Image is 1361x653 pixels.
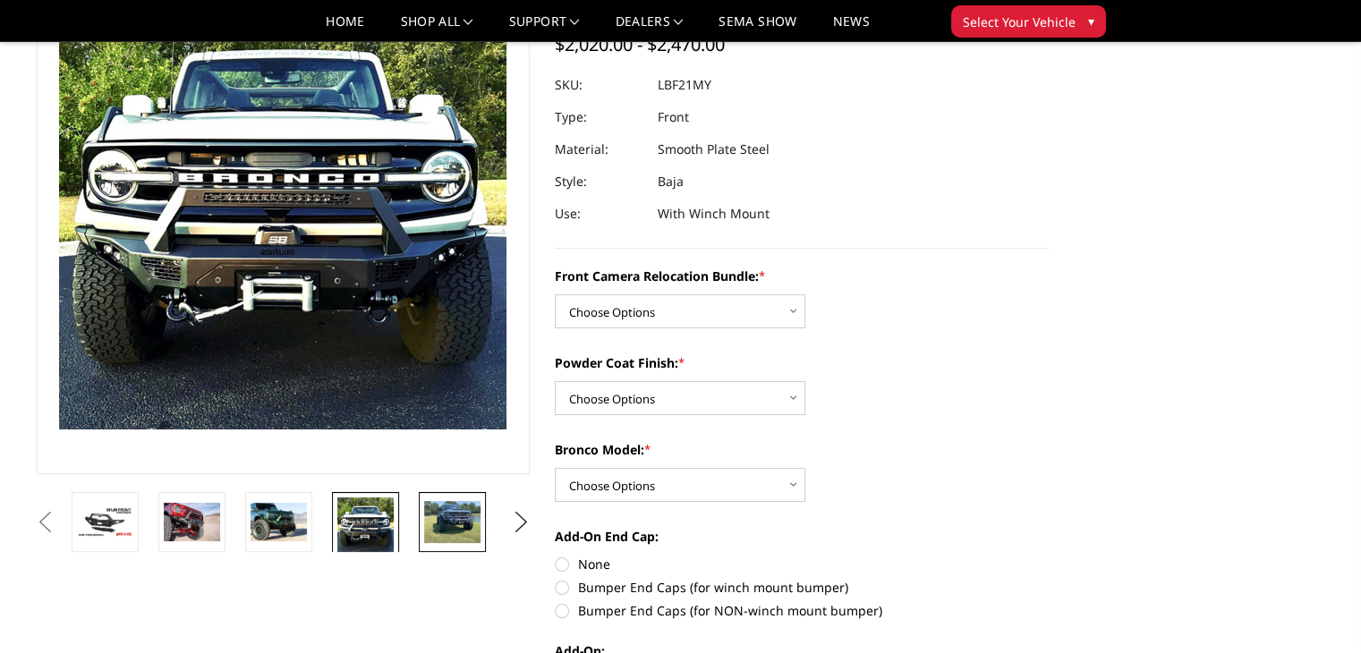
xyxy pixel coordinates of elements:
[164,503,220,540] img: Bronco Baja Front (winch mount)
[832,15,869,41] a: News
[1272,567,1361,653] iframe: Chat Widget
[555,32,725,56] span: $2,020.00 - $2,470.00
[658,165,684,198] dd: Baja
[251,503,307,540] img: Bronco Baja Front (winch mount)
[555,578,1049,597] label: Bumper End Caps (for winch mount bumper)
[555,165,644,198] dt: Style:
[555,69,644,101] dt: SKU:
[616,15,684,41] a: Dealers
[719,15,796,41] a: SEMA Show
[555,353,1049,372] label: Powder Coat Finish:
[555,601,1049,620] label: Bumper End Caps (for NON-winch mount bumper)
[555,555,1049,573] label: None
[507,509,534,536] button: Next
[555,440,1049,459] label: Bronco Model:
[77,506,133,538] img: Bodyguard Ford Bronco
[509,15,580,41] a: Support
[658,198,770,230] dd: With Winch Mount
[658,133,770,165] dd: Smooth Plate Steel
[1088,12,1094,30] span: ▾
[401,15,473,41] a: shop all
[326,15,364,41] a: Home
[555,527,1049,546] label: Add-On End Cap:
[951,5,1106,38] button: Select Your Vehicle
[337,497,394,554] img: Bronco Baja Front (winch mount)
[424,501,481,543] img: Bronco Baja Front (winch mount)
[32,509,59,536] button: Previous
[555,267,1049,285] label: Front Camera Relocation Bundle:
[963,13,1076,31] span: Select Your Vehicle
[555,198,644,230] dt: Use:
[555,133,644,165] dt: Material:
[658,69,711,101] dd: LBF21MY
[555,101,644,133] dt: Type:
[658,101,689,133] dd: Front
